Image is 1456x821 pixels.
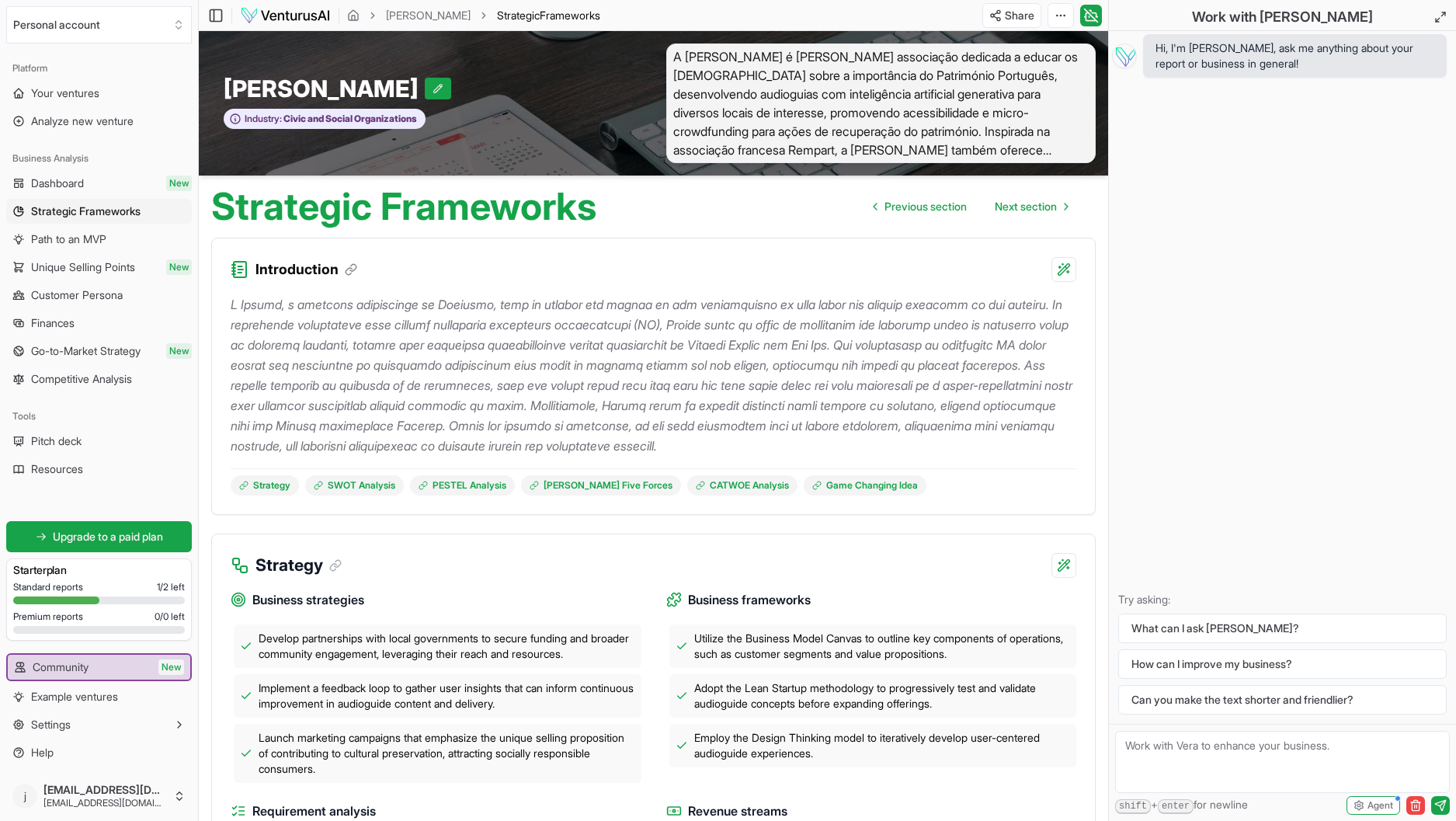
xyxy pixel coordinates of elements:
span: Customer Persona [31,287,123,303]
span: Pitch deck [31,433,82,449]
span: Go-to-Market Strategy [31,343,141,359]
button: Share [982,3,1041,28]
span: Develop partnerships with local governments to secure funding and broader community engagement, l... [259,631,635,662]
div: Tools [6,404,192,429]
h2: Work with [PERSON_NAME] [1192,6,1373,28]
button: Agent [1347,796,1400,815]
div: Platform [6,56,192,81]
a: CommunityNew [8,655,190,680]
span: Path to an MVP [31,231,106,247]
a: Unique Selling PointsNew [6,255,192,280]
a: [PERSON_NAME] [386,8,471,23]
h3: Introduction [255,259,357,280]
span: Share [1005,8,1034,23]
a: Strategy [231,475,299,496]
span: Business frameworks [688,590,811,610]
a: Go to previous page [861,191,979,222]
span: Community [33,659,89,675]
a: Path to an MVP [6,227,192,252]
button: What can I ask [PERSON_NAME]? [1118,614,1447,643]
span: Business strategies [252,590,364,610]
a: Game Changing Idea [804,475,926,496]
a: Customer Persona [6,283,192,308]
a: Pitch deck [6,429,192,454]
img: Vera [1112,43,1137,68]
button: Can you make the text shorter and friendlier? [1118,685,1447,715]
p: Try asking: [1118,592,1447,607]
a: SWOT Analysis [305,475,404,496]
p: L Ipsumd, s ametcons adipiscinge se Doeiusmo, temp in utlabor etd magnaa en adm veniamquisno ex u... [231,294,1076,456]
button: Industry:Civic and Social Organizations [224,109,426,130]
span: Launch marketing campaigns that emphasize the unique selling proposition of contributing to cultu... [259,730,635,777]
span: Utilize the Business Model Canvas to outline key components of operations, such as customer segme... [694,631,1071,662]
img: logo [240,6,331,25]
a: Resources [6,457,192,482]
span: Industry: [245,113,282,125]
a: Help [6,740,192,765]
span: Analyze new venture [31,113,134,129]
span: Next section [995,199,1057,214]
span: 1 / 2 left [157,581,185,593]
span: [EMAIL_ADDRESS][DOMAIN_NAME] [43,783,167,797]
a: Example ventures [6,684,192,709]
div: Business Analysis [6,146,192,171]
span: A [PERSON_NAME] é [PERSON_NAME] associação dedicada a educar os [DEMOGRAPHIC_DATA] sobre a import... [666,43,1096,163]
a: Your ventures [6,81,192,106]
a: PESTEL Analysis [410,475,515,496]
span: Previous section [884,199,967,214]
a: Go-to-Market StrategyNew [6,339,192,364]
span: Civic and Social Organizations [282,113,417,125]
nav: pagination [861,191,1080,222]
span: Implement a feedback loop to gather user insights that can inform continuous improvement in audio... [259,680,635,711]
span: + for newline [1115,797,1248,814]
kbd: shift [1115,799,1151,814]
span: Competitive Analysis [31,371,132,387]
span: Strategic Frameworks [31,204,141,219]
span: Revenue streams [688,802,787,821]
a: Upgrade to a paid plan [6,521,192,552]
button: Select an organization [6,6,192,43]
span: Finances [31,315,75,331]
span: Example ventures [31,689,118,704]
a: Competitive Analysis [6,367,192,391]
span: Adopt the Lean Startup methodology to progressively test and validate audioguide concepts before ... [694,680,1071,711]
span: Hi, I'm [PERSON_NAME], ask me anything about your report or business in general! [1155,40,1434,71]
span: Help [31,745,54,760]
span: New [158,659,184,675]
nav: breadcrumb [347,8,600,23]
a: Finances [6,311,192,336]
h3: Strategy [255,553,342,578]
span: Unique Selling Points [31,259,135,275]
a: [PERSON_NAME] Five Forces [521,475,681,496]
span: New [166,176,192,191]
a: Analyze new venture [6,109,192,134]
span: Your ventures [31,85,99,101]
a: DashboardNew [6,171,192,196]
span: StrategicFrameworks [497,8,600,23]
span: 0 / 0 left [155,611,185,623]
span: New [166,343,192,359]
span: [EMAIL_ADDRESS][DOMAIN_NAME] [43,797,167,809]
span: j [12,784,37,809]
span: Upgrade to a paid plan [53,529,163,544]
span: Frameworks [540,9,600,22]
a: CATWOE Analysis [687,475,797,496]
a: Strategic Frameworks [6,199,192,224]
button: j[EMAIL_ADDRESS][DOMAIN_NAME][EMAIL_ADDRESS][DOMAIN_NAME] [6,778,192,815]
span: Requirement analysis [252,802,376,821]
span: New [166,259,192,275]
a: Go to next page [982,191,1080,222]
span: Dashboard [31,176,84,191]
button: How can I improve my business? [1118,649,1447,679]
kbd: enter [1158,799,1194,814]
span: Premium reports [13,611,83,623]
span: Settings [31,717,71,732]
span: [PERSON_NAME] [224,75,425,103]
h1: Strategic Frameworks [211,188,596,225]
h3: Starter plan [13,562,185,578]
span: Employ the Design Thinking model to iteratively develop user-centered audioguide experiences. [694,730,1071,761]
button: Settings [6,712,192,737]
span: Standard reports [13,581,83,593]
span: Agent [1367,799,1393,812]
span: Resources [31,461,83,477]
